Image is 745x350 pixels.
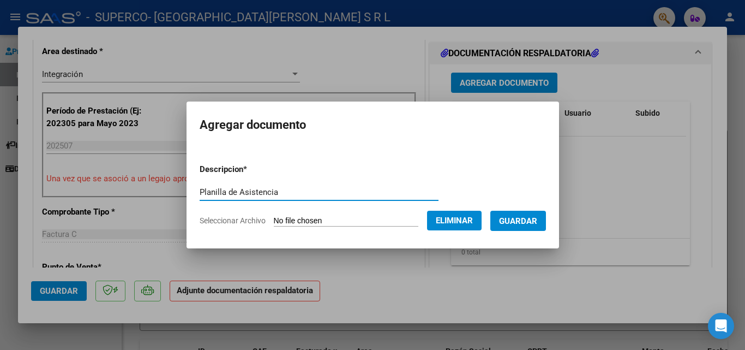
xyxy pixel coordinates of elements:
span: Eliminar [436,216,473,226]
div: Open Intercom Messenger [708,313,734,339]
span: Guardar [499,216,537,226]
button: Eliminar [427,211,482,230]
p: Descripcion [200,163,304,176]
span: Seleccionar Archivo [200,216,266,225]
h2: Agregar documento [200,115,546,135]
button: Guardar [490,211,546,231]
